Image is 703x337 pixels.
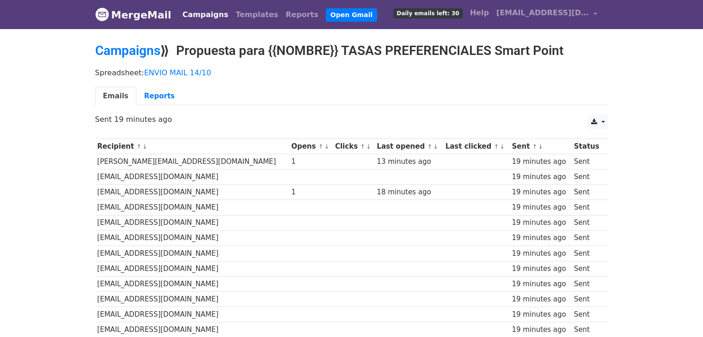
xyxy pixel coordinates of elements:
[324,143,329,150] a: ↓
[95,276,289,291] td: [EMAIL_ADDRESS][DOMAIN_NAME]
[144,68,211,77] a: ENVIO MAIL 14/10
[366,143,371,150] a: ↓
[95,246,289,261] td: [EMAIL_ADDRESS][DOMAIN_NAME]
[512,217,570,228] div: 19 minutes ago
[572,261,603,276] td: Sent
[512,325,570,335] div: 19 minutes ago
[326,8,377,22] a: Open Gmail
[657,293,703,337] iframe: Chat Widget
[512,264,570,274] div: 19 minutes ago
[572,230,603,246] td: Sent
[572,200,603,215] td: Sent
[291,156,330,167] div: 1
[360,143,365,150] a: ↑
[512,279,570,289] div: 19 minutes ago
[136,87,183,106] a: Reports
[572,185,603,200] td: Sent
[512,294,570,305] div: 19 minutes ago
[657,293,703,337] div: Widget de chat
[95,185,289,200] td: [EMAIL_ADDRESS][DOMAIN_NAME]
[538,143,543,150] a: ↓
[572,292,603,307] td: Sent
[572,276,603,291] td: Sent
[95,68,608,78] p: Spreadsheet:
[500,143,505,150] a: ↓
[512,172,570,182] div: 19 minutes ago
[318,143,324,150] a: ↑
[95,139,289,154] th: Recipient
[95,5,171,24] a: MergeMail
[512,248,570,259] div: 19 minutes ago
[512,233,570,243] div: 19 minutes ago
[390,4,466,22] a: Daily emails left: 30
[512,202,570,213] div: 19 minutes ago
[95,169,289,185] td: [EMAIL_ADDRESS][DOMAIN_NAME]
[443,139,510,154] th: Last clicked
[377,187,441,198] div: 18 minutes ago
[95,292,289,307] td: [EMAIL_ADDRESS][DOMAIN_NAME]
[95,43,160,58] a: Campaigns
[532,143,538,150] a: ↑
[95,261,289,276] td: [EMAIL_ADDRESS][DOMAIN_NAME]
[333,139,374,154] th: Clicks
[572,307,603,322] td: Sent
[95,215,289,230] td: [EMAIL_ADDRESS][DOMAIN_NAME]
[496,7,589,18] span: [EMAIL_ADDRESS][DOMAIN_NAME]
[510,139,572,154] th: Sent
[393,8,462,18] span: Daily emails left: 30
[494,143,499,150] a: ↑
[512,187,570,198] div: 19 minutes ago
[572,154,603,169] td: Sent
[142,143,147,150] a: ↓
[512,309,570,320] div: 19 minutes ago
[95,43,608,59] h2: ⟫ Propuesta para {{NOMBRE}} TASAS PREFERENCIALES Smart Point
[433,143,438,150] a: ↓
[493,4,601,25] a: [EMAIL_ADDRESS][DOMAIN_NAME]
[512,156,570,167] div: 19 minutes ago
[232,6,282,24] a: Templates
[282,6,322,24] a: Reports
[572,169,603,185] td: Sent
[95,87,136,106] a: Emails
[289,139,333,154] th: Opens
[95,154,289,169] td: [PERSON_NAME][EMAIL_ADDRESS][DOMAIN_NAME]
[95,114,608,124] p: Sent 19 minutes ago
[95,200,289,215] td: [EMAIL_ADDRESS][DOMAIN_NAME]
[375,139,443,154] th: Last opened
[95,230,289,246] td: [EMAIL_ADDRESS][DOMAIN_NAME]
[466,4,493,22] a: Help
[572,246,603,261] td: Sent
[179,6,232,24] a: Campaigns
[291,187,330,198] div: 1
[95,307,289,322] td: [EMAIL_ADDRESS][DOMAIN_NAME]
[572,215,603,230] td: Sent
[377,156,441,167] div: 13 minutes ago
[427,143,432,150] a: ↑
[572,139,603,154] th: Status
[136,143,141,150] a: ↑
[95,7,109,21] img: MergeMail logo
